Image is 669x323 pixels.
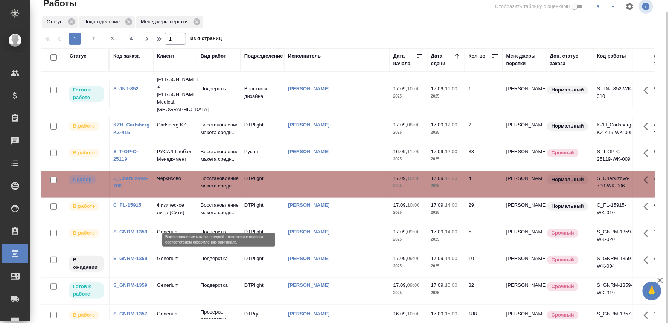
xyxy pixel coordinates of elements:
a: S_GNRM-1359 [113,282,147,288]
div: Исполнитель может приступить к работе [68,85,105,103]
span: 3 [107,35,119,43]
div: split button [591,0,621,12]
button: Здесь прячутся важные кнопки [639,171,657,189]
span: Отобразить таблицу с оценками [495,3,570,10]
div: Код заказа [113,52,140,60]
p: 17.09, [431,282,445,288]
a: S_Cherkizovo-700 [113,175,148,189]
td: 10 [465,251,503,277]
div: Исполнитель выполняет работу [68,121,105,131]
p: 17.09, [431,175,445,181]
a: [PERSON_NAME] [288,202,330,208]
p: 16.09, [393,149,407,154]
a: [PERSON_NAME] [288,256,330,261]
p: 17.09, [393,202,407,208]
p: 09:00 [407,256,420,261]
p: В работе [73,311,95,319]
td: DTPlight [241,278,284,304]
div: Код работы [597,52,626,60]
td: 5 [465,224,503,251]
p: В работе [73,203,95,210]
p: Срочный [552,256,574,264]
p: 14:00 [445,229,457,235]
p: [PERSON_NAME] [506,228,543,236]
p: [PERSON_NAME] [506,175,543,182]
p: 17.09, [431,256,445,261]
p: 17.09, [393,175,407,181]
td: DTPlight [241,224,284,251]
td: DTPlight [241,198,284,224]
p: 17.09, [393,122,407,128]
p: Подверстка [201,282,237,289]
td: 29 [465,198,503,224]
p: Carlsberg KZ [157,121,193,129]
p: [PERSON_NAME] [506,85,543,93]
p: 2025 [431,93,461,100]
a: [PERSON_NAME] [288,86,330,91]
p: 2025 [393,182,424,190]
button: Здесь прячутся важные кнопки [639,81,657,99]
p: 10:30 [407,175,420,181]
a: S_JNJ-852 [113,86,139,91]
td: KZH_Carlsberg-KZ-415-WK-005 [593,117,637,144]
div: Исполнитель выполняет работу [68,201,105,212]
div: Статус [42,16,78,28]
p: Подверстка [201,255,237,262]
p: 14:00 [445,202,457,208]
td: S_JNJ-852-WK-010 [593,81,637,108]
p: 17.09, [393,229,407,235]
p: Срочный [552,311,574,319]
p: Подбор [73,176,92,183]
span: 2 [88,35,100,43]
p: 2025 [431,155,461,163]
p: Generium [157,228,193,236]
button: Здесь прячутся важные кнопки [639,224,657,242]
p: Восстановление макета средн... [201,148,237,163]
td: C_FL-15915-WK-010 [593,198,637,224]
td: S_T-OP-C-25119-WK-009 [593,144,637,171]
p: 17.09, [431,122,445,128]
p: Generium [157,310,193,318]
p: 2025 [393,236,424,243]
p: 2025 [431,129,461,136]
div: Менеджеры верстки [136,16,203,28]
p: Срочный [552,229,574,237]
span: из 4 страниц [190,34,222,45]
a: [PERSON_NAME] [288,149,330,154]
p: Черкизово [157,175,193,182]
p: Подверстка [201,85,237,93]
td: 33 [465,144,503,171]
div: Статус [70,52,87,60]
td: S_GNRM-1359-WK-020 [593,224,637,251]
button: Здесь прячутся важные кнопки [639,144,657,162]
button: 2 [88,33,100,45]
td: S_GNRM-1359-WK-019 [593,278,637,304]
div: Вид работ [201,52,226,60]
td: DTPlight [241,117,284,144]
button: 3 [107,33,119,45]
p: РУСАЛ Глобал Менеджмент [157,148,193,163]
p: [PERSON_NAME] [506,282,543,289]
td: 2 [465,117,503,144]
p: 09:00 [407,282,420,288]
td: 32 [465,278,503,304]
div: Исполнитель выполняет работу [68,228,105,238]
p: Подверстка [201,228,237,236]
p: 17.09, [431,229,445,235]
p: 09:00 [407,229,420,235]
td: S_GNRM-1359-WK-004 [593,251,637,277]
p: 14:00 [445,256,457,261]
p: 17.09, [431,202,445,208]
div: Менеджеры верстки [506,52,543,67]
button: Здесь прячутся важные кнопки [639,251,657,269]
p: 11:09 [407,149,420,154]
p: 17.09, [393,86,407,91]
p: Нормальный [552,86,584,94]
p: [PERSON_NAME] [506,121,543,129]
div: Подразделение [244,52,283,60]
p: 17.09, [393,256,407,261]
a: S_GNRM-1359 [113,229,147,235]
p: Менеджеры верстки [141,18,190,26]
p: 2025 [393,209,424,216]
p: [PERSON_NAME] [506,255,543,262]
